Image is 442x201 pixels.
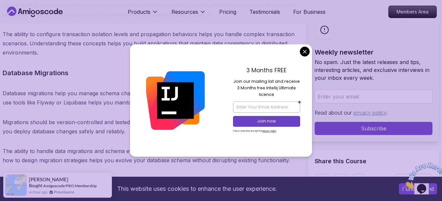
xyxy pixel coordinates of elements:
p: Get started with our comprehensive course and advance with for deeper database knowledge. [3,175,297,194]
button: Products [128,8,158,21]
p: Resources [171,8,198,16]
a: Testimonials [249,8,280,16]
a: Members Area [388,6,437,18]
p: The ability to configure transaction isolation levels and propagation behaviors helps you handle ... [3,30,297,57]
input: Enter your email [315,90,432,103]
a: Amigoscode PRO Membership [43,183,97,188]
img: provesource social proof notification image [5,174,27,196]
img: Chat attention grabber [3,3,43,29]
p: Products [128,8,150,16]
span: Bought [29,183,42,188]
p: Database migrations help you manage schema changes in a controlled and repeatable way. Understand... [3,89,297,107]
span: [PERSON_NAME] [29,177,68,182]
button: Resources [171,8,206,21]
p: No spam. Just the latest releases and tips, interesting articles, and exclusive interviews in you... [315,58,432,82]
div: This website uses cookies to enhance the user experience. [5,182,389,196]
a: privacy policy [353,109,386,116]
h3: Database Migrations [3,68,297,78]
h2: Share this Course [315,157,432,166]
h2: Weekly newsletter [315,48,432,57]
p: The ability to handle data migrations and schema evolution helps you maintain applications over t... [3,146,297,165]
a: For Business [293,8,325,16]
p: Read about our . [315,109,432,117]
span: an hour ago [29,189,47,195]
p: Migrations should be version-controlled and tested thoroughly. Understanding how to write and tes... [3,118,297,136]
button: Subscribe [315,122,432,135]
a: Pricing [219,8,236,16]
button: Accept cookies [399,183,437,194]
iframe: chat widget [401,160,442,191]
a: ProveSource [54,189,74,195]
